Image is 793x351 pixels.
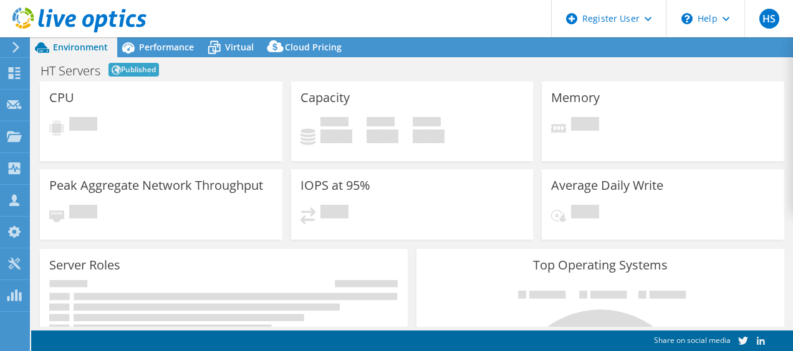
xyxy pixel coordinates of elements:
h3: Server Roles [49,258,120,272]
h3: Peak Aggregate Network Throughput [49,179,263,192]
span: Pending [69,117,97,134]
span: Pending [571,205,599,222]
h3: Top Operating Systems [426,258,775,272]
h3: Average Daily Write [551,179,663,192]
h4: 0 GiB [413,129,445,143]
span: Pending [571,117,599,134]
h3: IOPS at 95% [300,179,370,192]
h3: Memory [551,91,600,105]
svg: \n [681,13,693,24]
span: Pending [320,205,348,222]
h3: CPU [49,91,74,105]
span: Published [108,63,159,77]
span: Virtual [225,41,254,53]
h1: HT Servers [41,65,100,77]
span: Pending [69,205,97,222]
span: Total [413,117,441,129]
span: Performance [139,41,194,53]
span: Free [367,117,395,129]
h3: Capacity [300,91,350,105]
span: Share on social media [654,335,731,345]
h4: 0 GiB [320,129,352,143]
h4: 0 GiB [367,129,398,143]
span: HS [759,9,779,29]
span: Environment [53,41,108,53]
span: Cloud Pricing [285,41,342,53]
span: Used [320,117,348,129]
